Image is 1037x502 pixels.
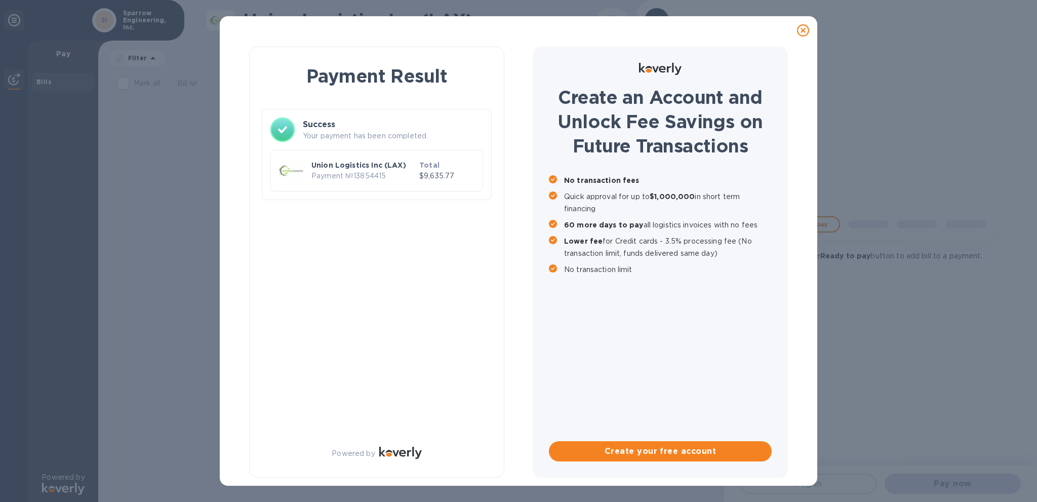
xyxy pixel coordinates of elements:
p: No transaction limit [564,263,772,276]
p: Quick approval for up to in short term financing [564,190,772,215]
p: Payment № 13854415 [311,171,415,181]
b: Total [419,161,440,169]
span: Create your free account [557,445,764,457]
img: Logo [639,63,682,75]
p: Union Logistics Inc (LAX) [311,160,415,170]
p: Your payment has been completed. [303,131,483,141]
p: $9,635.77 [419,171,474,181]
b: 60 more days to pay [564,221,644,229]
h1: Create an Account and Unlock Fee Savings on Future Transactions [549,85,772,158]
p: all logistics invoices with no fees [564,219,772,231]
b: Lower fee [564,237,603,245]
button: Create your free account [549,441,772,461]
b: $1,000,000 [650,192,695,201]
b: No transaction fees [564,176,640,184]
h1: Payment Result [266,63,488,89]
h3: Success [303,119,483,131]
img: Logo [379,447,422,459]
p: Powered by [332,448,375,459]
p: for Credit cards - 3.5% processing fee (No transaction limit, funds delivered same day) [564,235,772,259]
